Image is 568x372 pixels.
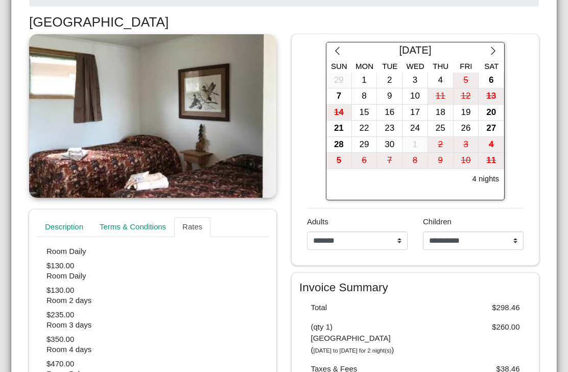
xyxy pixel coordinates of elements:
button: 21 [326,121,352,137]
h6: Room 2 days [46,296,259,305]
svg: chevron right [488,46,498,56]
button: 11 [428,88,454,105]
div: 25 [428,121,453,136]
div: 13 [479,88,504,104]
button: 28 [326,137,352,153]
span: Wed [407,62,424,71]
div: 18 [428,105,453,121]
div: $235.00 [46,296,259,320]
button: 25 [428,121,454,137]
div: 8 [352,88,377,104]
div: 29 [326,73,351,88]
button: 6 [352,153,377,169]
button: 10 [454,153,479,169]
button: 19 [454,105,479,121]
button: 17 [403,105,428,121]
div: $260.00 [415,321,528,356]
button: 10 [403,88,428,105]
div: 26 [454,121,479,136]
button: 2 [428,137,454,153]
button: 14 [326,105,352,121]
h6: Room 3 days [46,320,259,330]
div: 2 [377,73,402,88]
div: 9 [428,153,453,169]
div: $470.00 [46,345,259,369]
button: 4 [428,73,454,89]
span: Adults [307,217,328,226]
div: 21 [326,121,351,136]
button: 20 [479,105,504,121]
div: 11 [428,88,453,104]
button: 23 [377,121,403,137]
span: Tue [382,62,397,71]
button: 1 [403,137,428,153]
button: chevron right [482,42,504,61]
svg: chevron left [333,46,342,56]
div: 5 [454,73,479,88]
button: 9 [428,153,454,169]
button: 9 [377,88,403,105]
div: 6 [479,73,504,88]
span: Sat [484,62,499,71]
div: 30 [377,137,402,153]
div: $298.46 [415,302,528,314]
i: [DATE] to [DATE] for 2 night(s) [314,347,392,354]
a: Rates [174,217,210,238]
span: Fri [460,62,472,71]
button: 3 [403,73,428,89]
div: 2 [428,137,453,153]
button: 8 [352,88,377,105]
button: 16 [377,105,403,121]
button: 29 [352,137,377,153]
div: 7 [326,88,351,104]
div: 10 [403,88,428,104]
button: 5 [326,153,352,169]
div: $130.00 [46,271,259,296]
div: 15 [352,105,377,121]
a: Description [37,217,91,238]
h4: Invoice Summary [299,281,531,294]
div: 7 [377,153,402,169]
button: 6 [479,73,504,89]
div: Total [303,302,416,314]
button: 1 [352,73,377,89]
div: 9 [377,88,402,104]
div: 27 [479,121,504,136]
div: 4 [428,73,453,88]
div: 12 [454,88,479,104]
button: 27 [479,121,504,137]
h6: Room Daily [46,271,259,281]
button: 4 [479,137,504,153]
button: 18 [428,105,454,121]
div: 1 [352,73,377,88]
button: 8 [403,153,428,169]
button: 29 [326,73,352,89]
div: $350.00 [46,320,259,345]
span: Mon [356,62,373,71]
span: Thu [433,62,448,71]
div: 23 [377,121,402,136]
div: 3 [454,137,479,153]
button: 22 [352,121,377,137]
button: 2 [377,73,403,89]
button: 7 [377,153,403,169]
button: 30 [377,137,403,153]
h6: Room Daily [46,247,259,256]
a: Terms & Conditions [91,217,174,238]
div: 29 [352,137,377,153]
button: 13 [479,88,504,105]
h6: Room 4 days [46,345,259,354]
button: 11 [479,153,504,169]
div: 22 [352,121,377,136]
div: [DATE] [348,42,482,61]
button: 15 [352,105,377,121]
